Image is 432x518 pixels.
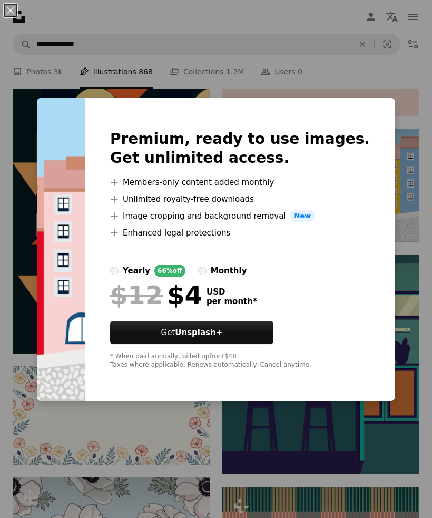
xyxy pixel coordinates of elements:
[110,281,202,309] div: $4
[110,267,119,275] input: yearly66%off
[110,227,370,239] li: Enhanced legal protections
[110,353,370,369] div: * When paid annually, billed upfront $48 Taxes where applicable. Renews automatically. Cancel any...
[207,297,257,306] span: per month *
[175,328,222,337] strong: Unsplash+
[110,130,370,168] h2: Premium, ready to use images. Get unlimited access.
[123,265,150,277] div: yearly
[211,265,247,277] div: monthly
[110,193,370,206] li: Unlimited royalty-free downloads
[154,265,185,277] div: 66% off
[207,287,257,297] span: USD
[290,210,316,222] span: New
[110,321,273,344] button: GetUnsplash+
[110,210,370,222] li: Image cropping and background removal
[110,281,163,309] span: $12
[198,267,207,275] input: monthly
[110,176,370,189] li: Members-only content added monthly
[37,98,85,402] img: premium_vector-1715444393740-5e8d4c9c848c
